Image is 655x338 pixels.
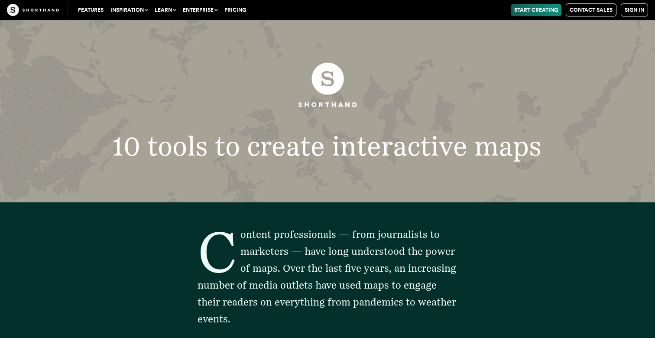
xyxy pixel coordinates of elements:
[566,3,616,16] a: Contact Sales
[221,4,250,16] a: Pricing
[7,4,59,16] img: The Craft
[198,228,456,325] span: Content professionals — from journalists to marketers — have long understood the power of maps. O...
[621,3,648,16] a: Sign in
[179,4,221,16] button: Enterprise
[151,4,179,16] button: Learn
[107,4,151,16] button: Inspiration
[511,4,561,16] a: Start Creating
[75,4,107,16] a: Features
[82,133,573,159] h1: 10 tools to create interactive maps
